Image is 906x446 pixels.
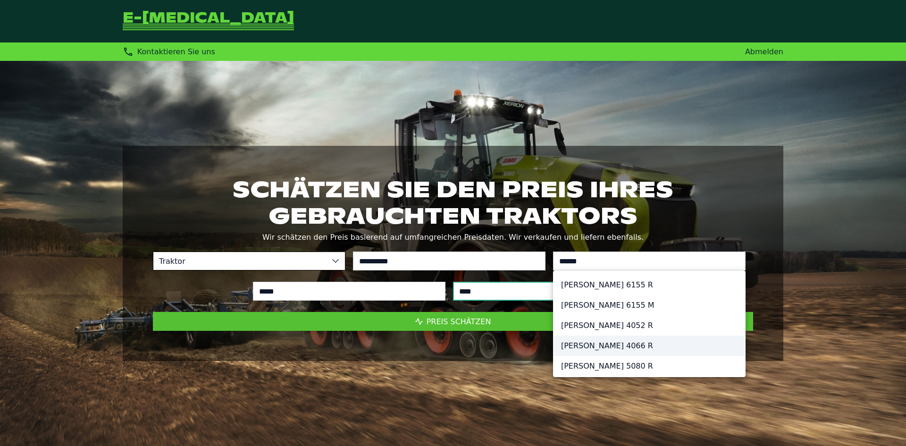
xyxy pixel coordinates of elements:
p: Wir schätzen den Preis basierend auf umfangreichen Preisdaten. Wir verkaufen und liefern ebenfalls. [153,231,753,244]
li: [PERSON_NAME] 5090 R [554,376,745,396]
li: [PERSON_NAME] 6155 R [554,275,745,295]
span: Kontaktieren Sie uns [137,47,215,56]
li: [PERSON_NAME] 6155 M [554,295,745,315]
a: Zurück zur Startseite [123,11,294,31]
h1: Schätzen Sie den Preis Ihres gebrauchten Traktors [153,176,753,229]
li: [PERSON_NAME] 5080 R [554,356,745,376]
li: [PERSON_NAME] 4066 R [554,336,745,356]
div: Kontaktieren Sie uns [123,46,215,57]
span: Traktor [153,252,326,270]
span: Preis schätzen [427,317,491,326]
button: Preis schätzen [153,312,753,331]
a: Abmelden [745,47,783,56]
li: [PERSON_NAME] 4052 R [554,315,745,336]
